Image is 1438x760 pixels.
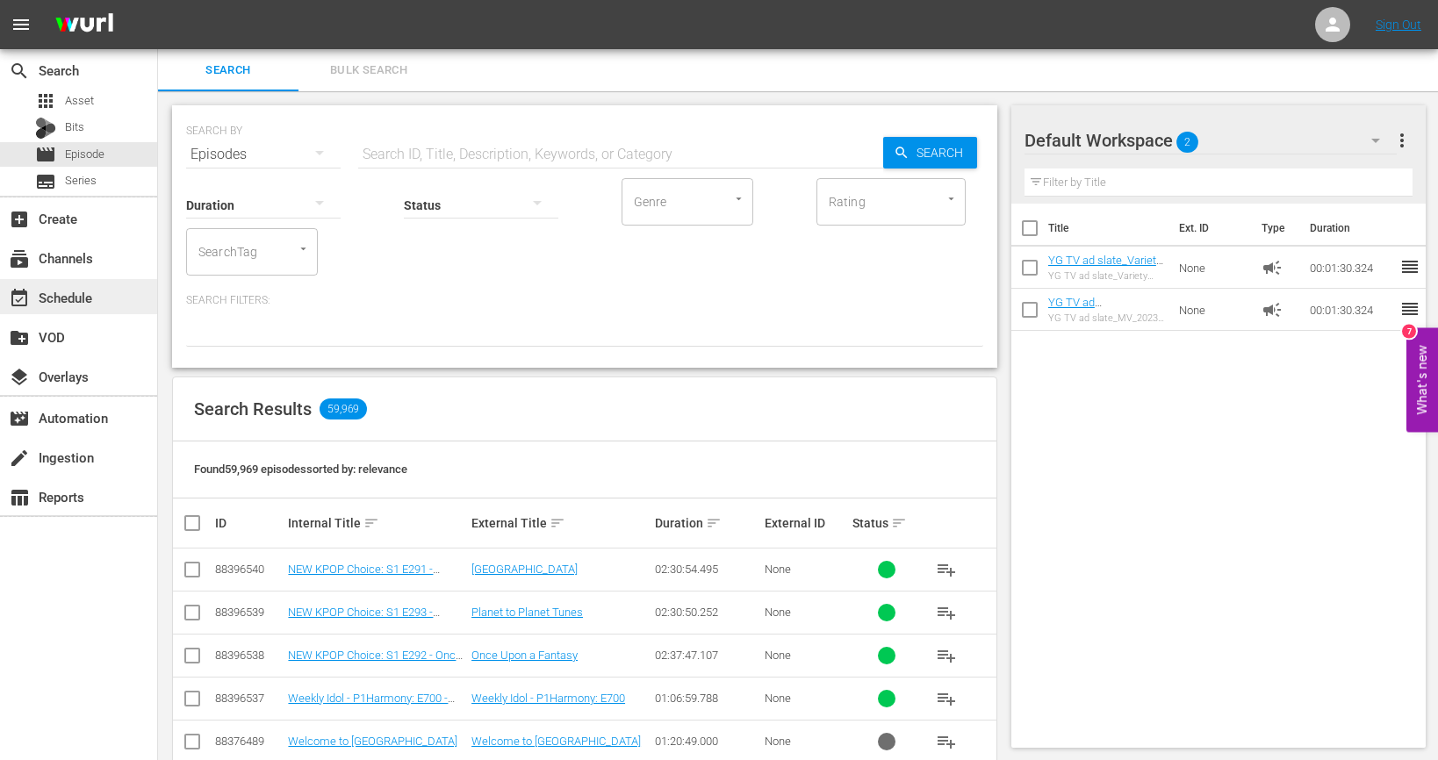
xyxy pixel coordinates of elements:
[891,515,907,531] span: sort
[9,487,30,508] span: Reports
[471,606,583,619] a: Planet to Planet Tunes
[765,649,847,662] div: None
[1172,247,1255,289] td: None
[35,144,56,165] span: movie
[471,563,578,576] a: [GEOGRAPHIC_DATA]
[925,592,967,634] button: playlist_add
[215,563,283,576] div: 88396540
[65,92,94,110] span: Asset
[910,137,977,168] span: Search
[655,735,759,748] div: 01:20:49.000
[1303,289,1399,331] td: 00:01:30.324
[1262,299,1283,320] span: Ad
[1391,130,1413,151] span: more_vert
[288,649,463,688] a: NEW KPOP Choice: S1 E292 - Once Upon a Fantasy - NEW [DOMAIN_NAME] - SSTV - 202508
[1399,256,1420,277] span: reorder
[655,563,759,576] div: 02:30:54.495
[309,61,428,81] span: Bulk Search
[11,14,32,35] span: menu
[1168,204,1252,253] th: Ext. ID
[65,146,104,163] span: Episode
[655,513,759,534] div: Duration
[65,118,84,136] span: Bits
[765,516,847,530] div: External ID
[765,606,847,619] div: None
[9,448,30,469] span: Ingestion
[186,130,341,179] div: Episodes
[9,408,30,429] span: Automation
[215,735,283,748] div: 88376489
[1025,116,1398,165] div: Default Workspace
[288,692,455,731] a: Weekly Idol - P1Harmony: E700 - NEW [DOMAIN_NAME] - SSTV - 202508
[288,735,457,748] a: Welcome to [GEOGRAPHIC_DATA]
[1303,247,1399,289] td: 00:01:30.324
[925,548,967,591] button: playlist_add
[288,563,455,602] a: NEW KPOP Choice: S1 E291 - Amusement Park Vibes - NEW [DOMAIN_NAME] - SSTV - 202508
[471,649,578,662] a: Once Upon a Fantasy
[925,678,967,720] button: playlist_add
[9,327,30,348] span: VOD
[550,515,565,531] span: sort
[936,559,957,580] span: playlist_add
[936,645,957,666] span: playlist_add
[1176,124,1198,161] span: 2
[765,563,847,576] div: None
[9,61,30,82] span: Search
[35,90,56,111] span: Asset
[1402,325,1416,339] div: 7
[215,692,283,705] div: 88396537
[471,513,650,534] div: External Title
[655,692,759,705] div: 01:06:59.788
[883,137,977,168] button: Search
[194,462,407,476] span: Found 59,969 episodes sorted by: relevance
[9,248,30,269] span: Channels
[320,398,367,419] span: 59,969
[1048,204,1168,253] th: Title
[1376,18,1421,32] a: Sign Out
[9,288,30,309] span: Schedule
[215,649,283,662] div: 88396538
[1251,204,1299,253] th: Type
[42,4,126,46] img: ans4CAIJ8jUAAAAAAAAAAAAAAAAAAAAAAAAgQb4GAAAAAAAAAAAAAAAAAAAAAAAAJMjXAAAAAAAAAAAAAAAAAAAAAAAAgAT5G...
[936,602,957,623] span: playlist_add
[288,513,466,534] div: Internal Title
[936,731,957,752] span: playlist_add
[1299,204,1405,253] th: Duration
[1172,289,1255,331] td: None
[295,240,312,257] button: Open
[35,171,56,192] span: subtitles
[655,606,759,619] div: 02:30:50.252
[215,516,283,530] div: ID
[1048,254,1163,293] a: YG TV ad slate_Variety Show_EN_2023 August_90sec
[35,118,56,139] div: Bits
[194,398,312,419] span: Search Results
[1399,298,1420,319] span: reorder
[9,209,30,230] span: Create
[1048,296,1125,335] a: YG TV ad slate_MV_2023 August_90sec
[1406,328,1438,433] button: Open Feedback Widget
[1262,257,1283,278] span: Ad
[655,649,759,662] div: 02:37:47.107
[852,513,920,534] div: Status
[288,606,455,645] a: NEW KPOP Choice: S1 E293 - Planet to Planet Tunes - NEW [DOMAIN_NAME] - SSTV - 202508
[471,735,641,748] a: Welcome to [GEOGRAPHIC_DATA]
[471,692,625,705] a: Weekly Idol - P1Harmony: E700
[925,635,967,677] button: playlist_add
[65,172,97,190] span: Series
[706,515,722,531] span: sort
[730,190,747,207] button: Open
[765,735,847,748] div: None
[363,515,379,531] span: sort
[1391,119,1413,161] button: more_vert
[765,692,847,705] div: None
[215,606,283,619] div: 88396539
[1048,312,1165,324] div: YG TV ad slate_MV_2023 August_90sec
[9,367,30,388] span: Overlays
[943,190,960,207] button: Open
[186,293,983,308] p: Search Filters:
[1048,270,1165,282] div: YG TV ad slate_Variety Show_EN_2023 August_90sec
[169,61,288,81] span: Search
[936,688,957,709] span: playlist_add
